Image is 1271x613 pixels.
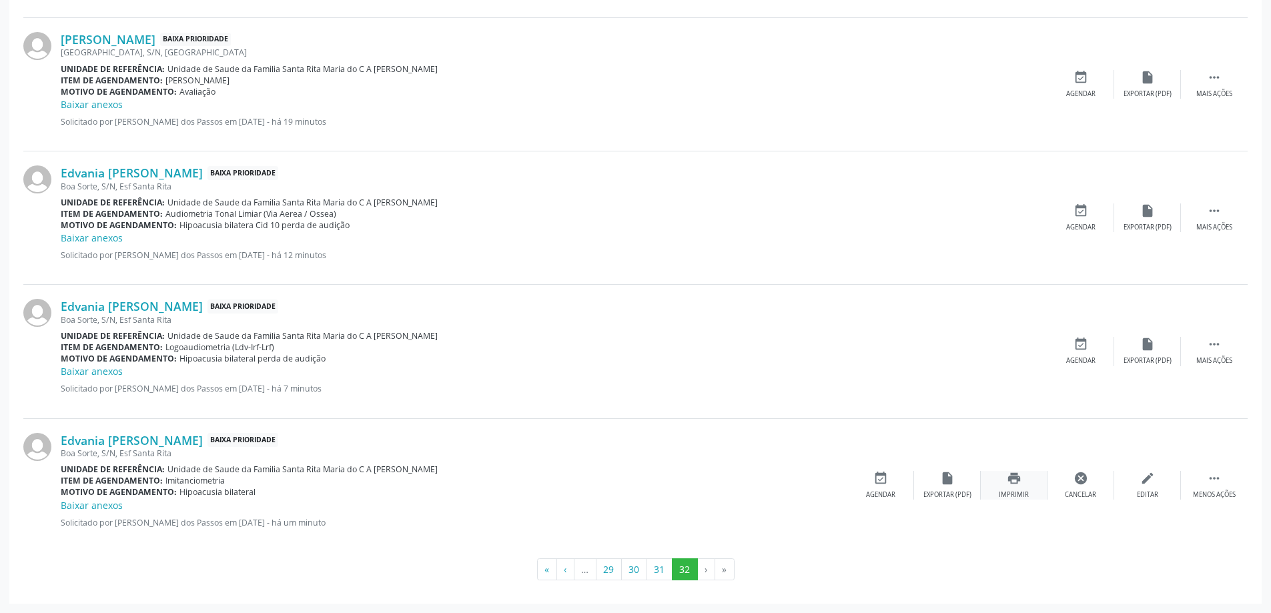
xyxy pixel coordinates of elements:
[61,365,123,378] a: Baixar anexos
[621,558,647,581] button: Go to page 30
[556,558,574,581] button: Go to previous page
[1193,490,1236,500] div: Menos ações
[61,181,1047,192] div: Boa Sorte, S/N, Esf Santa Rita
[1207,203,1222,218] i: 
[179,353,326,364] span: Hipoacusia bilateral perda de audição
[1066,223,1096,232] div: Agendar
[1074,70,1088,85] i: event_available
[61,448,847,459] div: Boa Sorte, S/N, Esf Santa Rita
[61,486,177,498] b: Motivo de agendamento:
[61,353,177,364] b: Motivo de agendamento:
[61,75,163,86] b: Item de agendamento:
[61,63,165,75] b: Unidade de referência:
[1124,356,1172,366] div: Exportar (PDF)
[61,165,203,180] a: Edvania [PERSON_NAME]
[1207,70,1222,85] i: 
[61,32,155,47] a: [PERSON_NAME]
[61,231,123,244] a: Baixar anexos
[61,475,163,486] b: Item de agendamento:
[1074,471,1088,486] i: cancel
[647,558,673,581] button: Go to page 31
[167,63,438,75] span: Unidade de Saude da Familia Santa Rita Maria do C A [PERSON_NAME]
[61,433,203,448] a: Edvania [PERSON_NAME]
[61,299,203,314] a: Edvania [PERSON_NAME]
[1124,89,1172,99] div: Exportar (PDF)
[61,464,165,475] b: Unidade de referência:
[940,471,955,486] i: insert_drive_file
[165,208,336,219] span: Audiometria Tonal Limiar (Via Aerea / Ossea)
[23,165,51,193] img: img
[61,249,1047,261] p: Solicitado por [PERSON_NAME] dos Passos em [DATE] - há 12 minutos
[1140,471,1155,486] i: edit
[179,219,350,231] span: Hipoacusia bilatera Cid 10 perda de audição
[1124,223,1172,232] div: Exportar (PDF)
[160,33,231,47] span: Baixa Prioridade
[179,86,216,97] span: Avaliação
[207,433,278,447] span: Baixa Prioridade
[23,558,1248,581] ul: Pagination
[61,98,123,111] a: Baixar anexos
[1196,223,1232,232] div: Mais ações
[165,342,274,353] span: Logoaudiometria (Ldv-Irf-Lrf)
[167,330,438,342] span: Unidade de Saude da Familia Santa Rita Maria do C A [PERSON_NAME]
[1137,490,1158,500] div: Editar
[179,486,256,498] span: Hipoacusia bilateral
[61,86,177,97] b: Motivo de agendamento:
[167,197,438,208] span: Unidade de Saude da Familia Santa Rita Maria do C A [PERSON_NAME]
[61,342,163,353] b: Item de agendamento:
[1140,337,1155,352] i: insert_drive_file
[61,208,163,219] b: Item de agendamento:
[61,219,177,231] b: Motivo de agendamento:
[999,490,1029,500] div: Imprimir
[1066,89,1096,99] div: Agendar
[61,197,165,208] b: Unidade de referência:
[537,558,557,581] button: Go to first page
[61,330,165,342] b: Unidade de referência:
[1140,203,1155,218] i: insert_drive_file
[165,75,230,86] span: [PERSON_NAME]
[61,47,1047,58] div: [GEOGRAPHIC_DATA], S/N, [GEOGRAPHIC_DATA]
[23,433,51,461] img: img
[873,471,888,486] i: event_available
[61,314,1047,326] div: Boa Sorte, S/N, Esf Santa Rita
[1074,203,1088,218] i: event_available
[672,558,698,581] button: Go to page 32
[61,116,1047,127] p: Solicitado por [PERSON_NAME] dos Passos em [DATE] - há 19 minutos
[23,299,51,327] img: img
[165,475,225,486] span: Imitanciometria
[1196,89,1232,99] div: Mais ações
[207,299,278,314] span: Baixa Prioridade
[1196,356,1232,366] div: Mais ações
[23,32,51,60] img: img
[1140,70,1155,85] i: insert_drive_file
[866,490,895,500] div: Agendar
[1207,471,1222,486] i: 
[596,558,622,581] button: Go to page 29
[1066,356,1096,366] div: Agendar
[61,383,1047,394] p: Solicitado por [PERSON_NAME] dos Passos em [DATE] - há 7 minutos
[167,464,438,475] span: Unidade de Saude da Familia Santa Rita Maria do C A [PERSON_NAME]
[61,499,123,512] a: Baixar anexos
[1207,337,1222,352] i: 
[1074,337,1088,352] i: event_available
[61,517,847,528] p: Solicitado por [PERSON_NAME] dos Passos em [DATE] - há um minuto
[923,490,971,500] div: Exportar (PDF)
[207,166,278,180] span: Baixa Prioridade
[1065,490,1096,500] div: Cancelar
[1007,471,1021,486] i: print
